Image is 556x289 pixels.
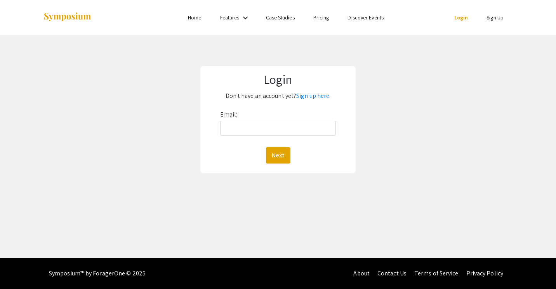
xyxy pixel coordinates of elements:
img: Symposium by ForagerOne [43,12,92,23]
a: Home [188,14,201,21]
a: Login [454,14,468,21]
button: Next [266,147,290,164]
a: Contact Us [377,269,407,277]
a: Privacy Policy [466,269,503,277]
mat-icon: Expand Features list [241,13,250,23]
a: Sign Up [486,14,504,21]
a: About [353,269,370,277]
a: Sign up here. [296,92,330,100]
a: Terms of Service [414,269,459,277]
label: Email: [220,108,237,121]
h1: Login [206,72,350,87]
p: Don't have an account yet? [206,90,350,102]
a: Pricing [313,14,329,21]
div: Symposium™ by ForagerOne © 2025 [49,258,146,289]
a: Discover Events [347,14,384,21]
a: Case Studies [266,14,295,21]
a: Features [220,14,240,21]
iframe: Chat [6,254,33,283]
